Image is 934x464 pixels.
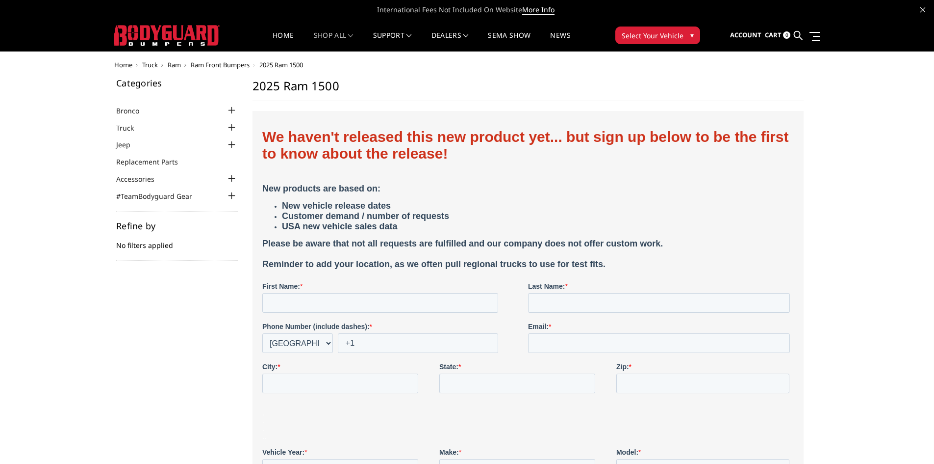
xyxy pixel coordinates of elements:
[114,60,132,69] a: Home
[314,32,353,51] a: shop all
[116,157,190,167] a: Replacement Parts
[191,60,250,69] a: Ram Front Bumpers
[116,221,238,230] h5: Refine by
[354,242,367,250] strong: Zip:
[354,328,376,335] strong: Model:
[622,30,683,41] span: Select Your Vehicle
[730,22,761,49] a: Account
[142,60,158,69] a: Truck
[690,30,694,40] span: ▾
[373,32,412,51] a: Support
[2,312,4,320] span: .
[177,242,196,250] strong: State:
[765,22,790,49] a: Cart 0
[783,31,790,39] span: 0
[116,174,167,184] a: Accessories
[266,202,286,210] strong: Email:
[522,5,555,15] a: More Info
[765,30,782,39] span: Cart
[116,123,146,133] a: Truck
[116,79,238,87] h5: Categories
[488,32,530,51] a: SEMA Show
[116,191,204,201] a: #TeamBodyguard Gear
[615,27,700,44] button: Select Your Vehicle
[252,79,804,101] h1: 2025 Ram 1500
[114,25,220,46] img: BODYGUARD BUMPERS
[259,60,303,69] span: 2025 Ram 1500
[266,368,311,376] strong: Product Type:
[266,162,303,169] strong: Last Name:
[273,32,294,51] a: Home
[116,106,151,116] a: Bronco
[168,60,181,69] a: Ram
[177,328,197,335] strong: Make:
[730,30,761,39] span: Account
[550,32,570,51] a: News
[116,221,238,261] div: No filters applied
[431,32,469,51] a: Dealers
[116,139,143,150] a: Jeep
